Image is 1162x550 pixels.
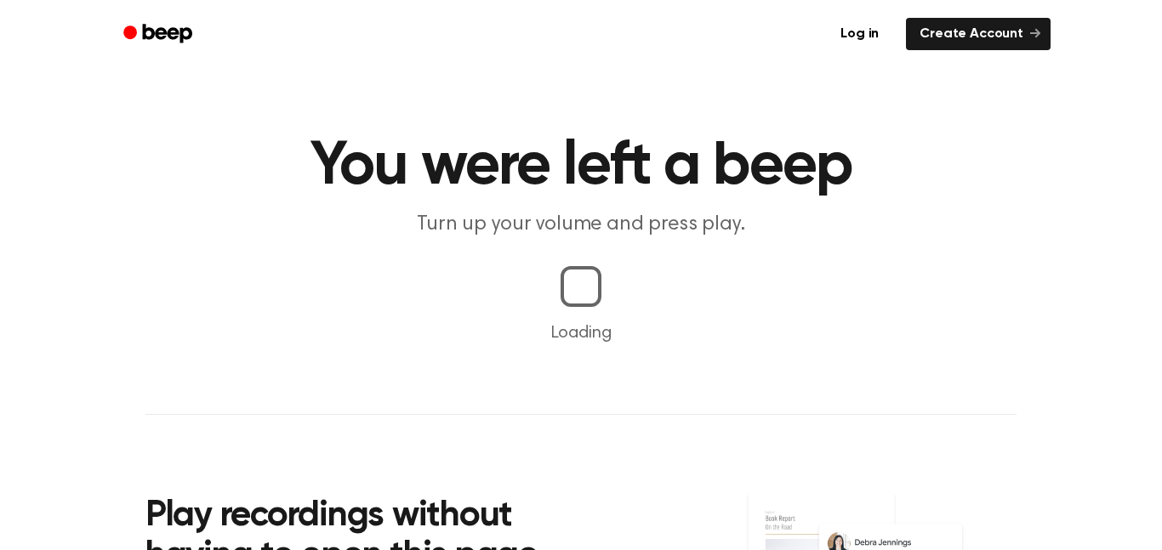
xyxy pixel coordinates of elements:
a: Beep [111,18,208,51]
p: Loading [20,320,1142,346]
a: Log in [823,14,896,54]
h1: You were left a beep [145,136,1017,197]
p: Turn up your volume and press play. [254,211,908,239]
a: Create Account [906,18,1051,50]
